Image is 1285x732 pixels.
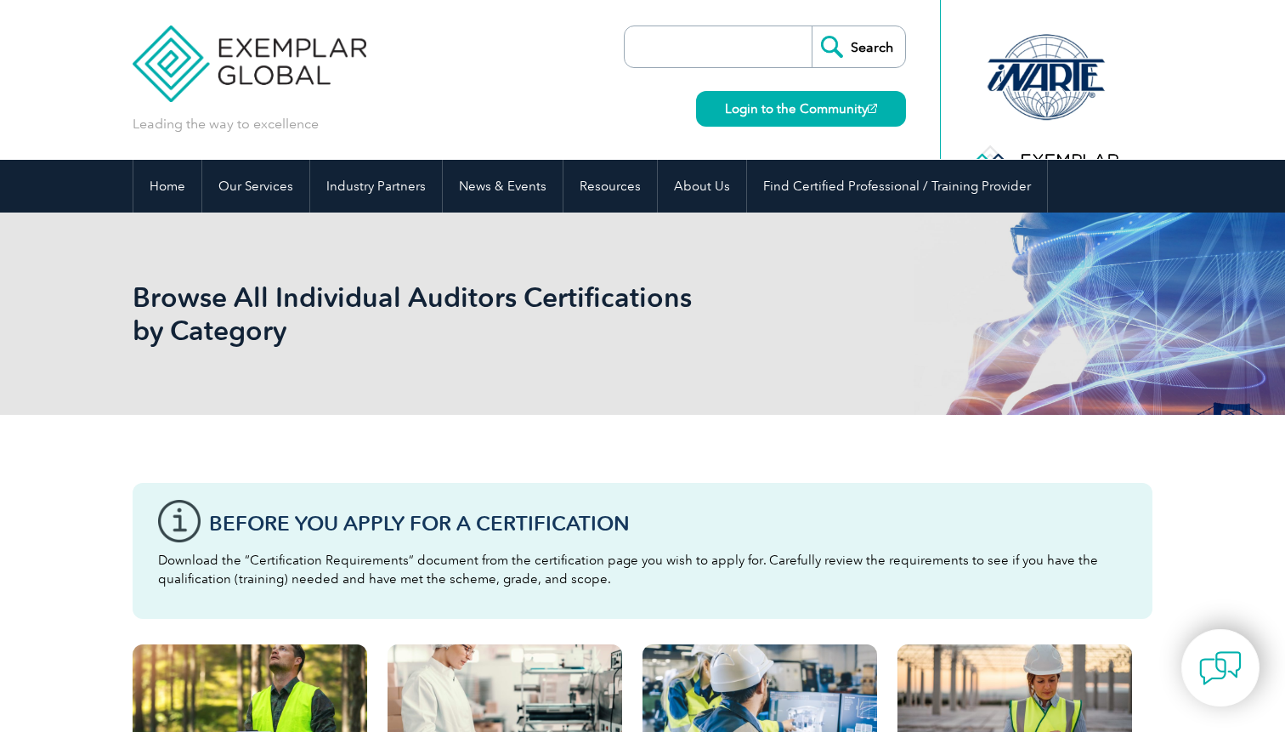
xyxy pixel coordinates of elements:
[133,281,785,347] h1: Browse All Individual Auditors Certifications by Category
[868,104,877,113] img: open_square.png
[696,91,906,127] a: Login to the Community
[209,513,1127,534] h3: Before You Apply For a Certification
[658,160,746,213] a: About Us
[443,160,563,213] a: News & Events
[1199,647,1242,689] img: contact-chat.png
[133,115,319,133] p: Leading the way to excellence
[747,160,1047,213] a: Find Certified Professional / Training Provider
[812,26,905,67] input: Search
[158,551,1127,588] p: Download the “Certification Requirements” document from the certification page you wish to apply ...
[310,160,442,213] a: Industry Partners
[133,160,201,213] a: Home
[563,160,657,213] a: Resources
[202,160,309,213] a: Our Services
